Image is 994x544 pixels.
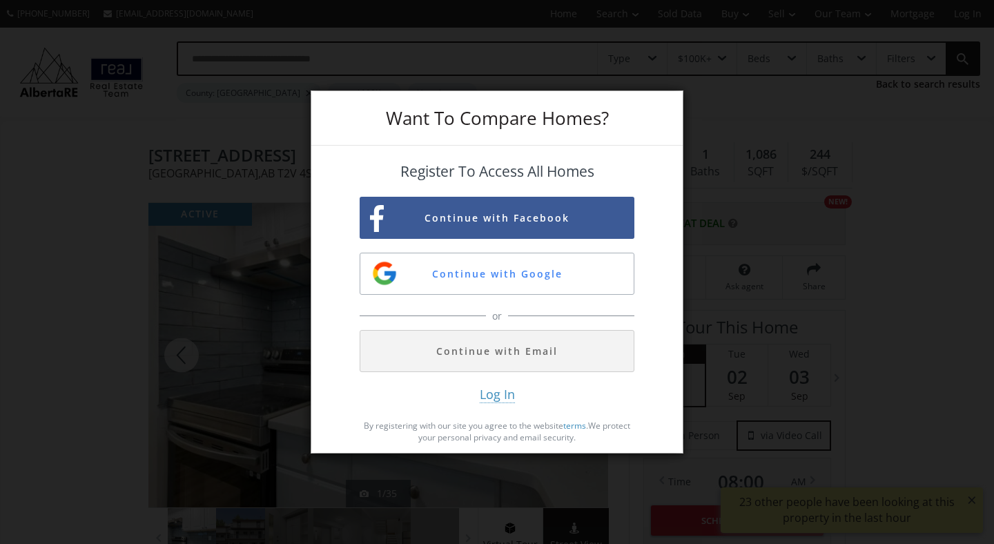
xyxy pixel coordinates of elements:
[360,330,634,372] button: Continue with Email
[489,309,505,323] span: or
[371,260,398,287] img: google-sign-up
[480,386,515,403] span: Log In
[563,420,586,431] a: terms
[360,197,634,239] button: Continue with Facebook
[360,420,634,443] p: By registering with our site you agree to the website . We protect your personal privacy and emai...
[360,109,634,127] h3: Want To Compare Homes?
[370,205,384,232] img: facebook-sign-up
[360,253,634,295] button: Continue with Google
[360,164,634,179] h4: Register To Access All Homes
